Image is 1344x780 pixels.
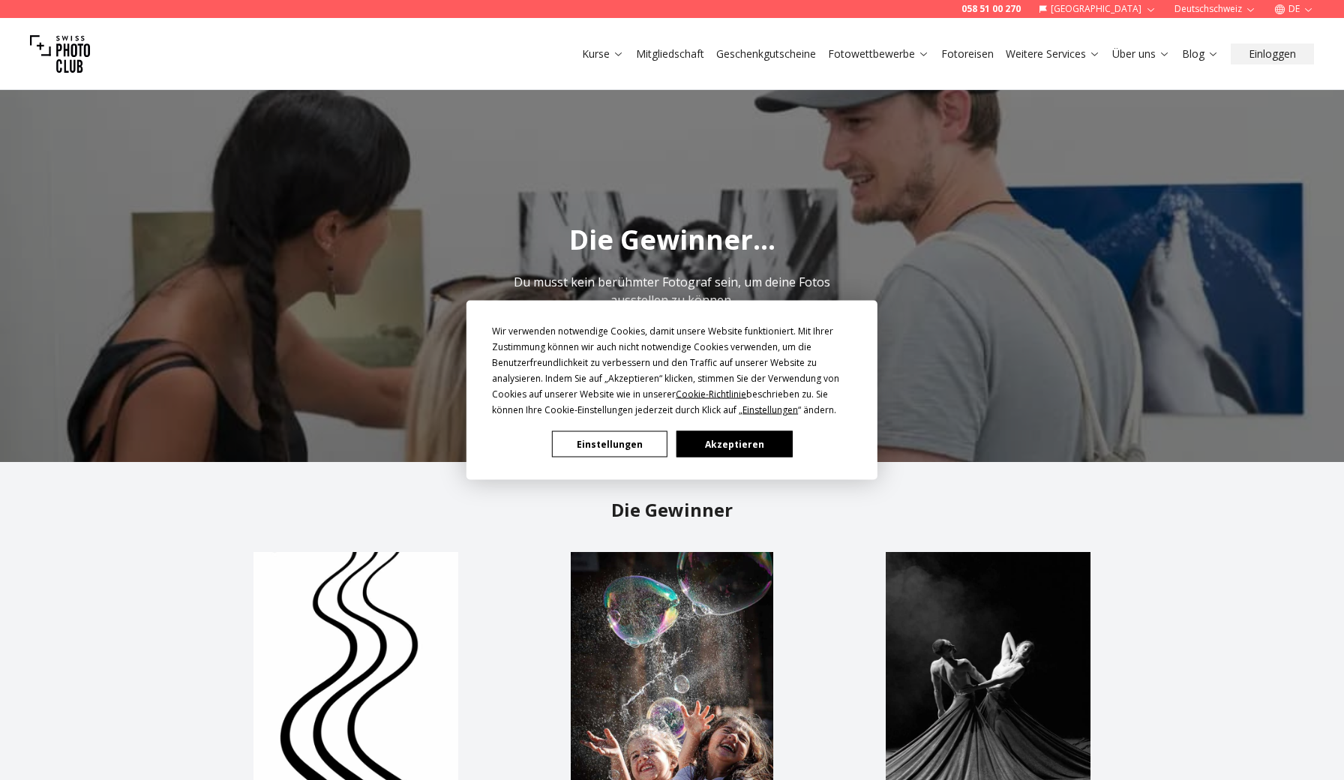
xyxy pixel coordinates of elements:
div: Cookie Consent Prompt [466,301,877,480]
button: Akzeptieren [676,431,792,457]
span: Cookie-Richtlinie [676,388,746,400]
span: Einstellungen [742,403,798,416]
div: Wir verwenden notwendige Cookies, damit unsere Website funktioniert. Mit Ihrer Zustimmung können ... [492,323,852,418]
button: Einstellungen [552,431,667,457]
